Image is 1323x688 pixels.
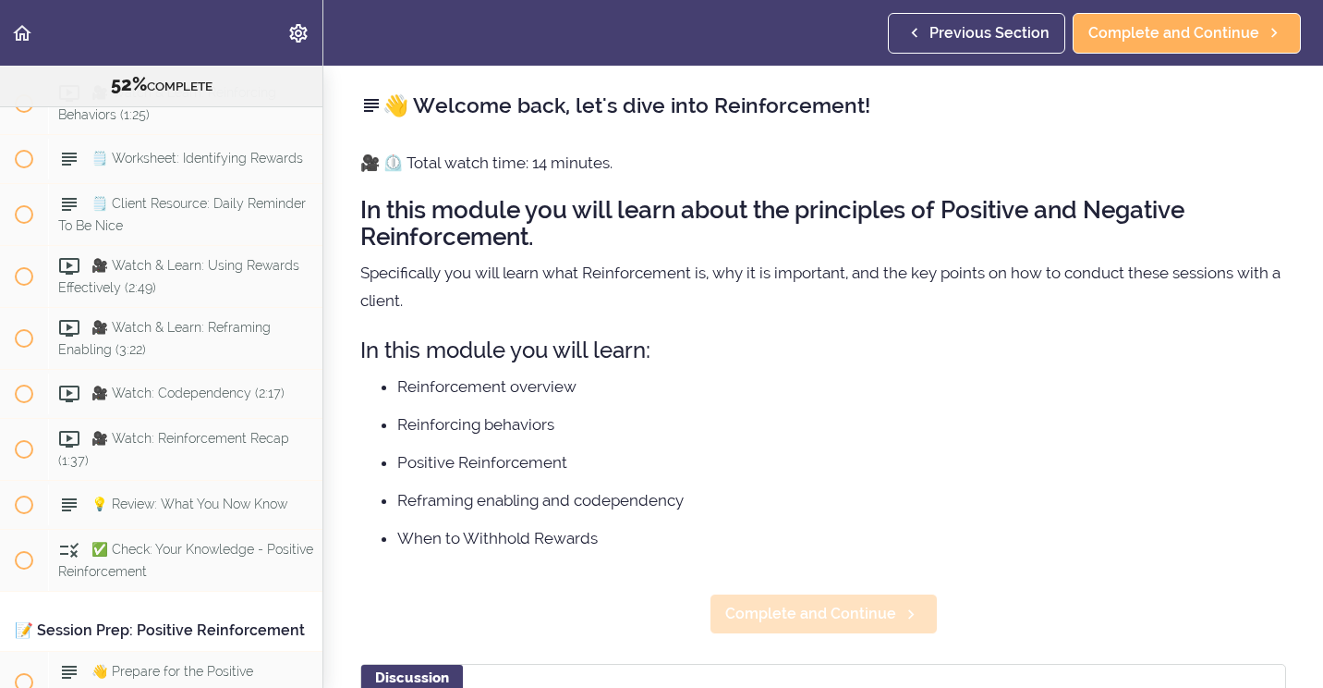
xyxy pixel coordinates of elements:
li: Positive Reinforcement [397,450,1286,474]
svg: Settings Menu [287,22,310,44]
span: 52% [111,73,147,95]
p: Specifically you will learn what Reinforcement is, why it is important, and the key points on how... [360,259,1286,314]
h3: In this module you will learn: [360,335,1286,365]
svg: Back to course curriculum [11,22,33,44]
span: 🎥 Watch: Codependency (2:17) [91,386,285,400]
li: Reframing enabling and codependency [397,488,1286,512]
a: Previous Section [888,13,1065,54]
span: Previous Section [929,22,1050,44]
span: 🗒️ Worksheet: Identifying Rewards [91,151,303,166]
a: Complete and Continue [710,594,938,634]
li: When to Withhold Rewards [397,526,1286,550]
span: 🗒️ Client Resource: Daily Reminder To Be Nice [58,196,306,232]
div: COMPLETE [23,73,299,97]
li: Reinforcing behaviors [397,412,1286,436]
span: 🎥 Watch & Learn: Reframing Enabling (3:22) [58,320,271,356]
span: Complete and Continue [1088,22,1259,44]
a: Complete and Continue [1073,13,1301,54]
span: Complete and Continue [725,603,896,625]
span: 🎥 Watch & Learn: Using Rewards Effectively (2:49) [58,258,299,294]
span: ✅ Check: Your Knowledge - Positive Reinforcement [58,542,313,578]
h2: In this module you will learn about the principles of Positive and Negative Reinforcement. [360,197,1286,250]
p: 🎥 ⏲️ Total watch time: 14 minutes. [360,149,1286,177]
span: 🎥 Watch & Learn: Reinforcing Behaviors (1:25) [58,85,276,121]
li: Reinforcement overview [397,375,1286,399]
span: 🎥 Watch: Reinforcement Recap (1:37) [58,431,289,467]
h2: 👋 Welcome back, let's dive into Reinforcement! [360,90,1286,121]
span: 💡 Review: What You Now Know [91,497,287,511]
